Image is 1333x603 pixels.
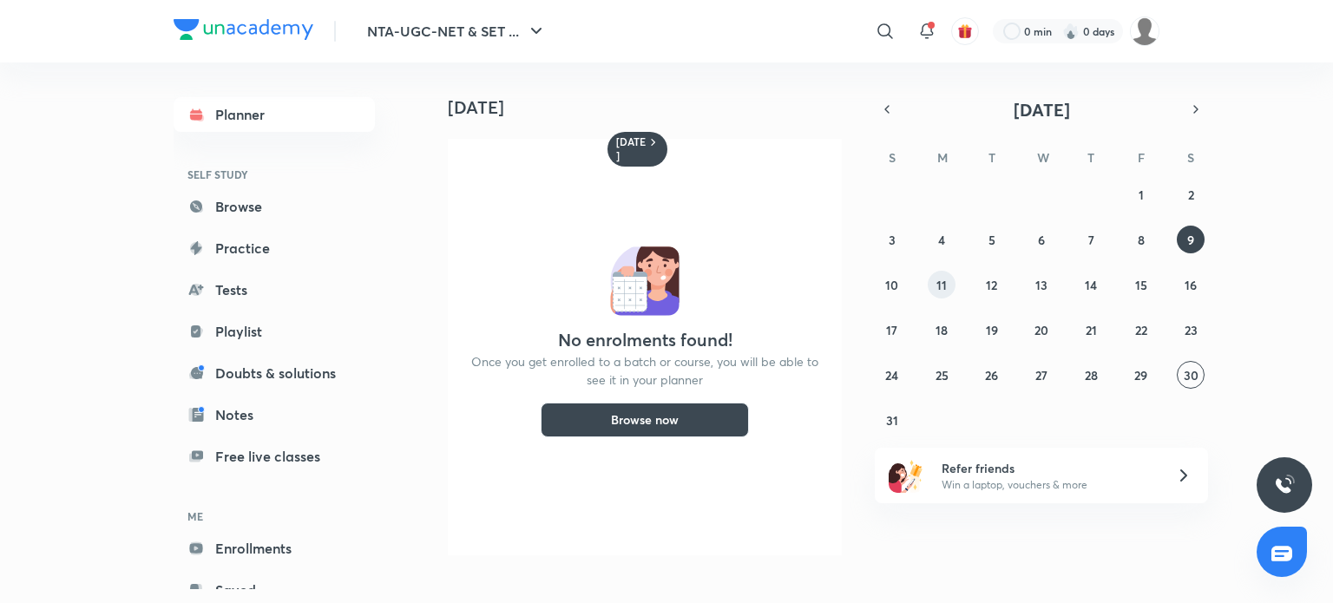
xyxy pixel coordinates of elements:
button: August 29, 2025 [1127,361,1155,389]
abbr: August 13, 2025 [1035,277,1047,293]
abbr: August 24, 2025 [885,367,898,383]
abbr: August 1, 2025 [1139,187,1144,203]
h4: No enrolments found! [558,330,732,351]
a: Tests [174,272,375,307]
button: August 17, 2025 [878,316,906,344]
button: August 25, 2025 [928,361,955,389]
abbr: August 12, 2025 [986,277,997,293]
abbr: August 2, 2025 [1188,187,1194,203]
button: August 3, 2025 [878,226,906,253]
button: August 11, 2025 [928,271,955,298]
a: Enrollments [174,531,375,566]
button: August 4, 2025 [928,226,955,253]
button: [DATE] [899,97,1184,121]
abbr: August 11, 2025 [936,277,947,293]
h6: Refer friends [942,459,1155,477]
abbr: August 15, 2025 [1135,277,1147,293]
p: Once you get enrolled to a batch or course, you will be able to see it in your planner [469,352,821,389]
abbr: August 26, 2025 [985,367,998,383]
p: Win a laptop, vouchers & more [942,477,1155,493]
img: streak [1062,23,1080,40]
button: August 1, 2025 [1127,180,1155,208]
h6: ME [174,501,375,531]
button: August 19, 2025 [978,316,1006,344]
span: [DATE] [1014,98,1070,121]
abbr: August 22, 2025 [1135,322,1147,338]
h4: [DATE] [448,97,856,118]
button: August 27, 2025 [1028,361,1055,389]
button: August 16, 2025 [1177,271,1205,298]
a: Free live classes [174,439,375,474]
button: August 8, 2025 [1127,226,1155,253]
abbr: August 30, 2025 [1184,367,1198,383]
abbr: August 20, 2025 [1034,322,1048,338]
abbr: Tuesday [988,149,995,166]
button: August 24, 2025 [878,361,906,389]
button: August 7, 2025 [1077,226,1105,253]
abbr: August 4, 2025 [938,232,945,248]
h6: SELF STUDY [174,160,375,189]
abbr: August 21, 2025 [1086,322,1097,338]
button: avatar [951,17,979,45]
a: Planner [174,97,375,132]
abbr: August 3, 2025 [889,232,896,248]
abbr: August 28, 2025 [1085,367,1098,383]
button: Browse now [541,403,749,437]
button: August 23, 2025 [1177,316,1205,344]
button: August 13, 2025 [1028,271,1055,298]
img: ttu [1274,475,1295,495]
button: August 2, 2025 [1177,180,1205,208]
abbr: August 29, 2025 [1134,367,1147,383]
button: August 22, 2025 [1127,316,1155,344]
a: Doubts & solutions [174,356,375,390]
abbr: Saturday [1187,149,1194,166]
img: Vinayak Rana [1130,16,1159,46]
abbr: August 9, 2025 [1187,232,1194,248]
button: August 18, 2025 [928,316,955,344]
abbr: August 18, 2025 [936,322,948,338]
button: August 12, 2025 [978,271,1006,298]
h6: [DATE] [616,135,647,163]
abbr: August 23, 2025 [1185,322,1198,338]
button: August 20, 2025 [1028,316,1055,344]
a: Practice [174,231,375,265]
a: Browse [174,189,375,224]
img: referral [889,458,923,493]
button: August 10, 2025 [878,271,906,298]
abbr: August 27, 2025 [1035,367,1047,383]
abbr: August 5, 2025 [988,232,995,248]
abbr: Monday [937,149,948,166]
img: No events [610,246,680,316]
abbr: August 16, 2025 [1185,277,1197,293]
abbr: Friday [1138,149,1145,166]
button: August 14, 2025 [1077,271,1105,298]
button: NTA-UGC-NET & SET ... [357,14,557,49]
img: avatar [957,23,973,39]
button: August 26, 2025 [978,361,1006,389]
abbr: Sunday [889,149,896,166]
abbr: August 25, 2025 [936,367,949,383]
button: August 6, 2025 [1028,226,1055,253]
a: Playlist [174,314,375,349]
abbr: August 10, 2025 [885,277,898,293]
abbr: August 6, 2025 [1038,232,1045,248]
button: August 30, 2025 [1177,361,1205,389]
button: August 5, 2025 [978,226,1006,253]
abbr: August 17, 2025 [886,322,897,338]
button: August 15, 2025 [1127,271,1155,298]
abbr: August 31, 2025 [886,412,898,429]
a: Notes [174,397,375,432]
button: August 28, 2025 [1077,361,1105,389]
abbr: Thursday [1087,149,1094,166]
abbr: Wednesday [1037,149,1049,166]
button: August 31, 2025 [878,406,906,434]
button: August 21, 2025 [1077,316,1105,344]
img: Company Logo [174,19,313,40]
abbr: August 14, 2025 [1085,277,1097,293]
button: August 9, 2025 [1177,226,1205,253]
abbr: August 7, 2025 [1088,232,1094,248]
abbr: August 8, 2025 [1138,232,1145,248]
a: Company Logo [174,19,313,44]
abbr: August 19, 2025 [986,322,998,338]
